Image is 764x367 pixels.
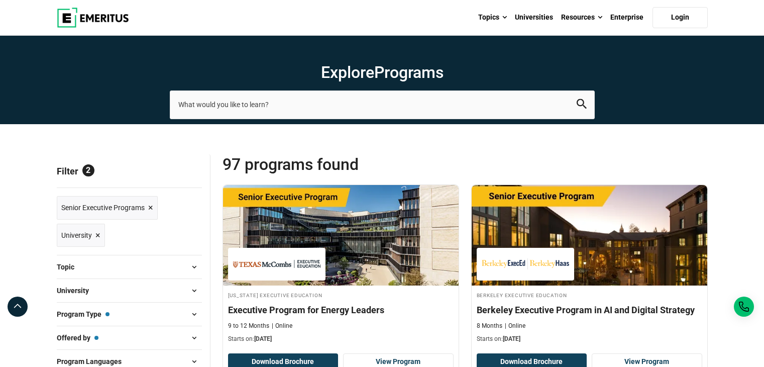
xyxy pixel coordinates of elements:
[57,330,202,345] button: Offered by
[171,166,202,179] a: Reset all
[272,322,292,330] p: Online
[477,304,702,316] h4: Berkeley Executive Program in AI and Digital Strategy
[57,356,130,367] span: Program Languages
[148,201,153,215] span: ×
[170,62,595,82] h1: Explore
[57,224,105,247] a: University ×
[95,228,100,243] span: ×
[82,164,94,176] span: 2
[57,309,110,320] span: Program Type
[223,154,465,174] span: 97 Programs found
[57,261,82,272] span: Topic
[57,283,202,298] button: University
[374,63,444,82] span: Programs
[170,90,595,119] input: search-page
[228,322,269,330] p: 9 to 12 Months
[57,154,202,188] p: Filter
[482,253,569,276] img: Berkeley Executive Education
[652,7,708,28] a: Login
[472,185,707,286] img: Berkeley Executive Program in AI and Digital Strategy | Online Digital Transformation Course
[223,185,459,349] a: Business Management Course by Texas Executive Education - October 20, 2025 Texas Executive Educat...
[57,332,98,343] span: Offered by
[472,185,707,349] a: Digital Transformation Course by Berkeley Executive Education - October 23, 2025 Berkeley Executi...
[503,335,520,342] span: [DATE]
[477,335,702,343] p: Starts on:
[228,291,454,299] h4: [US_STATE] Executive Education
[228,335,454,343] p: Starts on:
[57,259,202,274] button: Topic
[254,335,272,342] span: [DATE]
[477,322,502,330] p: 8 Months
[57,307,202,322] button: Program Type
[57,285,97,296] span: University
[61,202,145,213] span: Senior Executive Programs
[61,230,92,241] span: University
[505,322,525,330] p: Online
[577,99,587,111] button: search
[228,304,454,316] h4: Executive Program for Energy Leaders
[477,291,702,299] h4: Berkeley Executive Education
[233,253,320,276] img: Texas Executive Education
[577,102,587,111] a: search
[223,185,459,286] img: Executive Program for Energy Leaders | Online Business Management Course
[57,196,158,220] a: Senior Executive Programs ×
